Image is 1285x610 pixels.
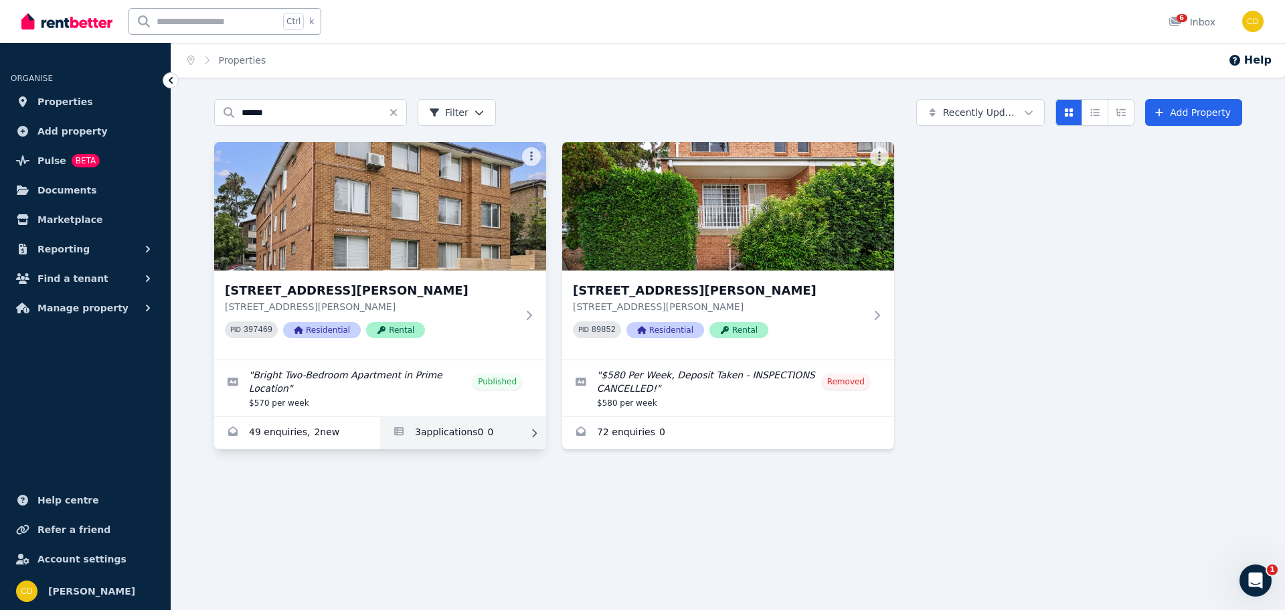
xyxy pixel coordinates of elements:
span: Refer a friend [37,522,110,538]
a: Applications for 10/52 Weston St, Harris Park [380,417,546,449]
a: Account settings [11,546,160,573]
iframe: Intercom live chat [1239,564,1272,597]
button: Clear search [388,99,407,126]
button: Card view [1055,99,1082,126]
span: 1 [1267,564,1278,575]
span: Documents [37,182,97,198]
span: Recently Updated [943,106,1019,119]
img: Chris Dimitropoulos [16,581,37,602]
span: Rental [366,322,425,338]
button: More options [870,147,889,166]
span: Filter [429,106,468,119]
span: [PERSON_NAME] [48,583,135,599]
a: Documents [11,177,160,204]
a: Add Property [1145,99,1242,126]
span: Find a tenant [37,271,108,287]
a: Add property [11,118,160,145]
a: Marketplace [11,206,160,233]
div: View options [1055,99,1134,126]
span: Residential [283,322,361,338]
h3: [STREET_ADDRESS][PERSON_NAME] [573,281,865,300]
button: Help [1228,52,1272,68]
span: Manage property [37,300,128,316]
small: PID [578,326,589,333]
a: 10/52 Weston St, Harris Park[STREET_ADDRESS][PERSON_NAME][STREET_ADDRESS][PERSON_NAME]PID 397469R... [214,142,546,360]
span: Help centre [37,492,99,508]
p: [STREET_ADDRESS][PERSON_NAME] [225,300,517,313]
button: Recently Updated [916,99,1045,126]
span: Account settings [37,551,126,567]
span: Residential [626,322,704,338]
button: Expanded list view [1108,99,1134,126]
img: RentBetter [21,11,112,31]
a: Edit listing: $580 Per Week, Deposit Taken - INSPECTIONS CANCELLED! [562,360,894,416]
a: Enquiries for 10/52 Weston St, Harris Park [214,417,380,449]
small: PID [230,326,241,333]
a: Edit listing: Bright Two-Bedroom Apartment in Prime Location [214,360,546,416]
a: Enquiries for 1/45A Weston Street, Harris Park [562,417,894,449]
span: 6 [1177,14,1187,22]
span: Reporting [37,241,90,257]
button: More options [522,147,541,166]
button: Filter [418,99,496,126]
span: ORGANISE [11,74,53,83]
code: 89852 [592,325,616,335]
div: Inbox [1169,15,1215,29]
p: [STREET_ADDRESS][PERSON_NAME] [573,300,865,313]
span: Add property [37,123,108,139]
button: Compact list view [1082,99,1108,126]
button: Manage property [11,295,160,321]
a: 1/45A Weston Street, Harris Park[STREET_ADDRESS][PERSON_NAME][STREET_ADDRESS][PERSON_NAME]PID 898... [562,142,894,360]
span: k [309,16,314,27]
button: Find a tenant [11,265,160,292]
h3: [STREET_ADDRESS][PERSON_NAME] [225,281,517,300]
span: Ctrl [283,13,304,30]
span: Rental [709,322,768,338]
button: Reporting [11,236,160,262]
a: Refer a friend [11,516,160,543]
nav: Breadcrumb [171,43,282,78]
a: Help centre [11,487,160,514]
code: 397469 [244,325,272,335]
img: Chris Dimitropoulos [1242,11,1264,32]
img: 1/45A Weston Street, Harris Park [562,142,894,271]
span: Properties [37,94,93,110]
span: Marketplace [37,212,102,228]
a: Properties [11,88,160,115]
a: Properties [219,55,266,66]
img: 10/52 Weston St, Harris Park [214,142,546,271]
a: PulseBETA [11,147,160,174]
span: BETA [72,154,100,167]
span: Pulse [37,153,66,169]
